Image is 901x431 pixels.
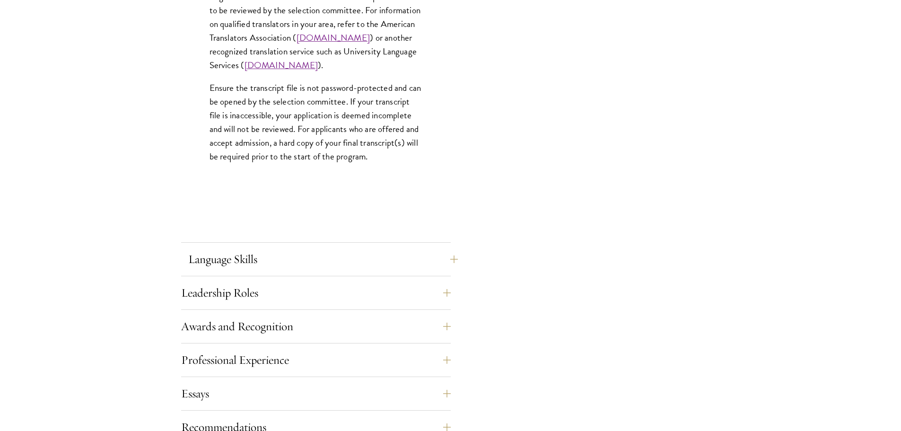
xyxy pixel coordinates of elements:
p: Ensure the transcript file is not password-protected and can be opened by the selection committee... [210,81,422,163]
button: Essays [181,382,451,405]
button: Awards and Recognition [181,315,451,338]
button: Leadership Roles [181,281,451,304]
a: [DOMAIN_NAME] [297,31,370,44]
button: Professional Experience [181,349,451,371]
a: [DOMAIN_NAME] [245,58,318,72]
button: Language Skills [188,248,458,271]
